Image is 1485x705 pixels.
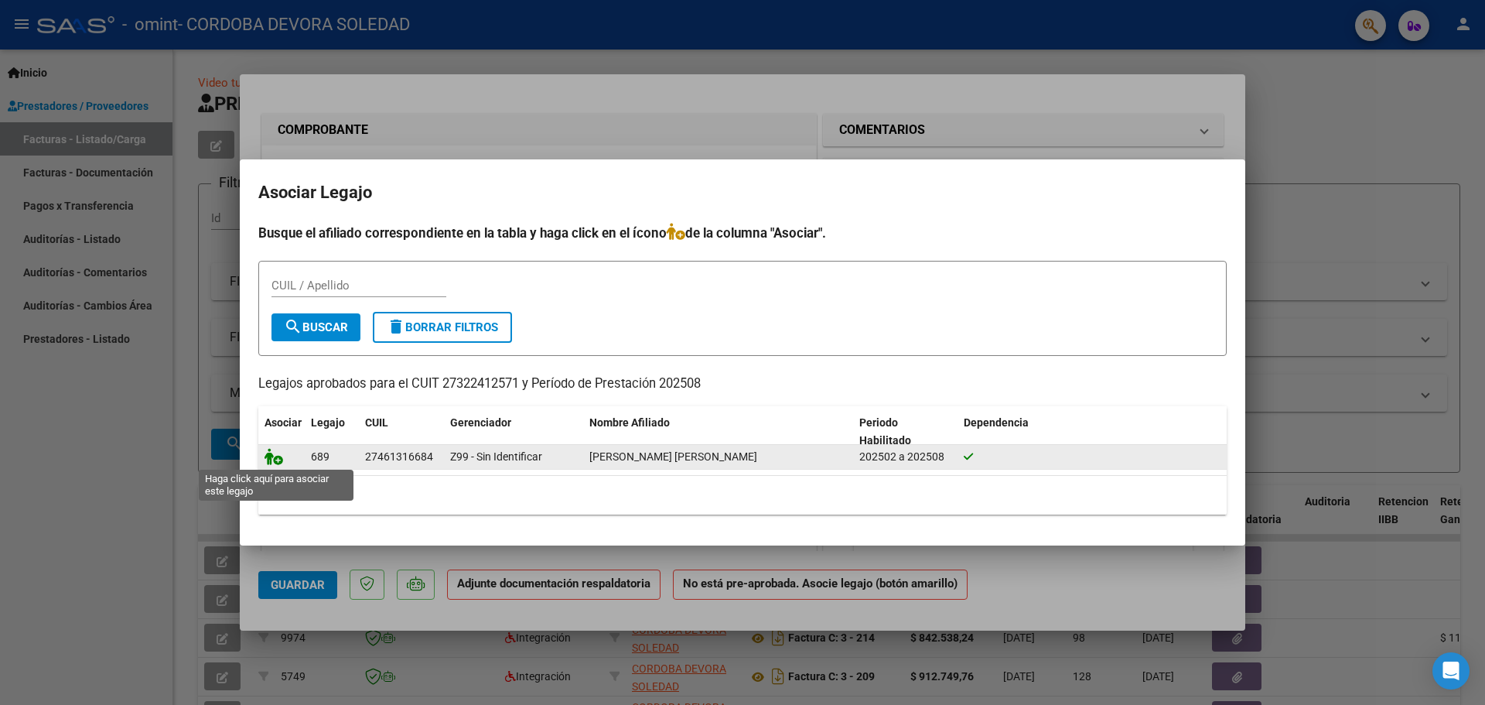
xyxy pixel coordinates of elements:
span: Z99 - Sin Identificar [450,450,542,463]
div: Open Intercom Messenger [1432,652,1470,690]
span: Legajo [311,416,345,429]
span: ZAMBRANO HERNANDEZ MALENA ABIGAIL [589,450,757,463]
datatable-header-cell: Asociar [258,406,305,457]
p: Legajos aprobados para el CUIT 27322412571 y Período de Prestación 202508 [258,375,1227,394]
datatable-header-cell: Nombre Afiliado [583,406,853,457]
span: Asociar [265,416,302,429]
datatable-header-cell: Periodo Habilitado [853,406,958,457]
datatable-header-cell: Gerenciador [444,406,583,457]
h4: Busque el afiliado correspondiente en la tabla y haga click en el ícono de la columna "Asociar". [258,223,1227,243]
datatable-header-cell: Dependencia [958,406,1227,457]
h2: Asociar Legajo [258,178,1227,207]
span: Periodo Habilitado [859,416,911,447]
button: Buscar [271,313,360,341]
datatable-header-cell: Legajo [305,406,359,457]
mat-icon: delete [387,317,405,336]
span: Borrar Filtros [387,320,498,334]
mat-icon: search [284,317,302,336]
span: 689 [311,450,329,463]
span: CUIL [365,416,388,429]
div: 27461316684 [365,448,433,466]
datatable-header-cell: CUIL [359,406,444,457]
div: 1 registros [258,476,1227,515]
div: 202502 a 202508 [859,448,951,466]
span: Dependencia [964,416,1029,429]
span: Gerenciador [450,416,511,429]
span: Nombre Afiliado [589,416,670,429]
span: Buscar [284,320,348,334]
button: Borrar Filtros [373,312,512,343]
